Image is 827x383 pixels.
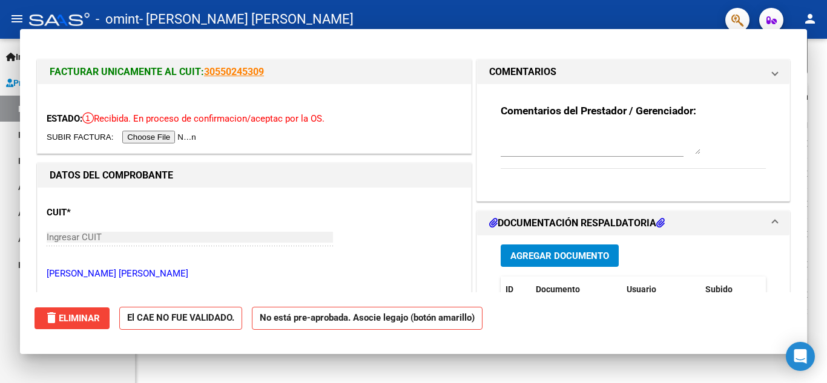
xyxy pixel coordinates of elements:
[786,342,815,371] div: Open Intercom Messenger
[761,277,822,303] datatable-header-cell: Acción
[47,113,82,124] span: ESTADO:
[489,216,665,231] h1: DOCUMENTACIÓN RESPALDATORIA
[510,250,609,261] span: Agregar Documento
[50,66,204,77] span: FACTURAR UNICAMENTE AL CUIT:
[35,307,110,329] button: Eliminar
[501,105,696,117] strong: Comentarios del Prestador / Gerenciador:
[96,6,139,33] span: - omint
[531,277,622,303] datatable-header-cell: Documento
[6,76,116,90] span: Prestadores / Proveedores
[803,11,817,26] mat-icon: person
[477,211,789,235] mat-expansion-panel-header: DOCUMENTACIÓN RESPALDATORIA
[536,284,580,294] span: Documento
[47,267,462,281] p: [PERSON_NAME] [PERSON_NAME]
[506,284,513,294] span: ID
[700,277,761,303] datatable-header-cell: Subido
[501,244,619,267] button: Agregar Documento
[10,11,24,26] mat-icon: menu
[119,307,242,330] strong: El CAE NO FUE VALIDADO.
[501,277,531,303] datatable-header-cell: ID
[627,284,656,294] span: Usuario
[477,60,789,84] mat-expansion-panel-header: COMENTARIOS
[44,310,59,325] mat-icon: delete
[82,113,325,124] span: Recibida. En proceso de confirmacion/aceptac por la OS.
[139,6,354,33] span: - [PERSON_NAME] [PERSON_NAME]
[204,66,264,77] a: 30550245309
[252,307,483,330] strong: No está pre-aprobada. Asocie legajo (botón amarillo)
[622,277,700,303] datatable-header-cell: Usuario
[47,206,171,220] p: CUIT
[50,169,173,181] strong: DATOS DEL COMPROBANTE
[477,84,789,201] div: COMENTARIOS
[6,50,37,64] span: Inicio
[489,65,556,79] h1: COMENTARIOS
[705,284,733,294] span: Subido
[44,313,100,324] span: Eliminar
